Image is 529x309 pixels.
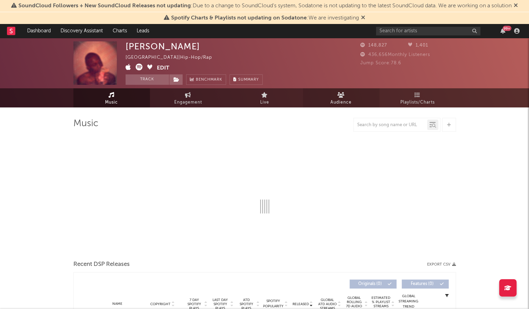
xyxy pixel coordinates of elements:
[400,98,435,107] span: Playlists/Charts
[427,262,456,267] button: Export CSV
[150,88,226,107] a: Engagement
[402,279,449,288] button: Features(0)
[354,122,427,128] input: Search by song name or URL
[292,302,309,306] span: Released
[73,260,130,269] span: Recent DSP Releases
[303,88,379,107] a: Audience
[56,24,108,38] a: Discovery Assistant
[105,98,118,107] span: Music
[500,28,505,34] button: 99+
[350,279,396,288] button: Originals(0)
[108,24,132,38] a: Charts
[263,299,283,309] span: Spotify Popularity
[171,15,307,21] span: Spotify Charts & Playlists not updating on Sodatone
[230,74,263,85] button: Summary
[514,3,518,9] span: Dismiss
[361,15,365,21] span: Dismiss
[406,282,438,286] span: Features ( 0 )
[260,98,269,107] span: Live
[22,24,56,38] a: Dashboard
[126,41,200,51] div: [PERSON_NAME]
[174,98,202,107] span: Engagement
[95,301,140,307] div: Name
[226,88,303,107] a: Live
[360,43,387,48] span: 148,827
[196,76,222,84] span: Benchmark
[354,282,386,286] span: Originals ( 0 )
[126,54,220,62] div: [GEOGRAPHIC_DATA] | Hip-Hop/Rap
[18,3,191,9] span: SoundCloud Followers + New SoundCloud Releases not updating
[18,3,512,9] span: : Due to a change to SoundCloud's system, Sodatone is not updating to the latest SoundCloud data....
[330,98,352,107] span: Audience
[376,27,480,35] input: Search for artists
[73,88,150,107] a: Music
[503,26,511,31] div: 99 +
[157,64,169,72] button: Edit
[132,24,154,38] a: Leads
[360,52,430,57] span: 436,656 Monthly Listeners
[379,88,456,107] a: Playlists/Charts
[150,302,170,306] span: Copyright
[126,74,169,85] button: Track
[171,15,359,21] span: : We are investigating
[238,78,259,82] span: Summary
[186,74,226,85] a: Benchmark
[408,43,428,48] span: 1,401
[360,61,401,65] span: Jump Score: 78.6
